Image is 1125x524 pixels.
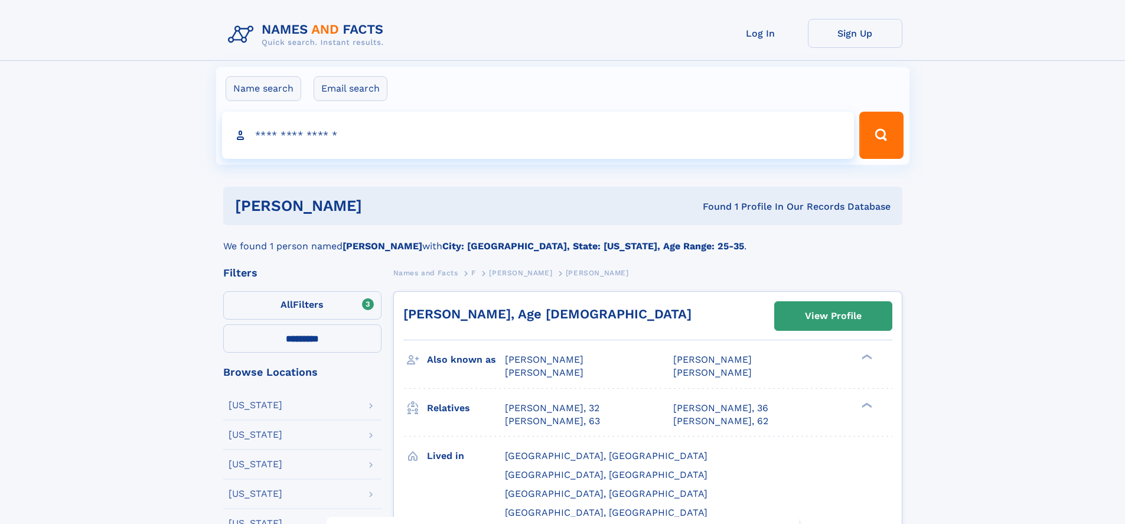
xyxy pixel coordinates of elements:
[532,200,891,213] div: Found 1 Profile In Our Records Database
[859,112,903,159] button: Search Button
[713,19,808,48] a: Log In
[859,401,873,409] div: ❯
[229,489,282,499] div: [US_STATE]
[223,268,381,278] div: Filters
[427,446,505,466] h3: Lived in
[427,398,505,418] h3: Relatives
[403,307,692,321] a: [PERSON_NAME], Age [DEMOGRAPHIC_DATA]
[775,302,892,330] a: View Profile
[808,19,902,48] a: Sign Up
[489,269,552,277] span: [PERSON_NAME]
[471,269,476,277] span: F
[229,430,282,440] div: [US_STATE]
[314,76,387,101] label: Email search
[505,367,583,378] span: [PERSON_NAME]
[673,402,768,415] a: [PERSON_NAME], 36
[505,450,707,461] span: [GEOGRAPHIC_DATA], [GEOGRAPHIC_DATA]
[505,402,599,415] a: [PERSON_NAME], 32
[235,198,533,213] h1: [PERSON_NAME]
[505,354,583,365] span: [PERSON_NAME]
[805,302,862,330] div: View Profile
[223,367,381,377] div: Browse Locations
[489,265,552,280] a: [PERSON_NAME]
[859,353,873,361] div: ❯
[505,488,707,499] span: [GEOGRAPHIC_DATA], [GEOGRAPHIC_DATA]
[505,507,707,518] span: [GEOGRAPHIC_DATA], [GEOGRAPHIC_DATA]
[223,225,902,253] div: We found 1 person named with .
[229,460,282,469] div: [US_STATE]
[343,240,422,252] b: [PERSON_NAME]
[223,291,381,320] label: Filters
[229,401,282,410] div: [US_STATE]
[566,269,629,277] span: [PERSON_NAME]
[673,354,752,365] span: [PERSON_NAME]
[427,350,505,370] h3: Also known as
[281,299,293,310] span: All
[442,240,744,252] b: City: [GEOGRAPHIC_DATA], State: [US_STATE], Age Range: 25-35
[393,265,458,280] a: Names and Facts
[222,112,855,159] input: search input
[673,367,752,378] span: [PERSON_NAME]
[505,469,707,480] span: [GEOGRAPHIC_DATA], [GEOGRAPHIC_DATA]
[673,415,768,428] a: [PERSON_NAME], 62
[471,265,476,280] a: F
[505,415,600,428] a: [PERSON_NAME], 63
[226,76,301,101] label: Name search
[223,19,393,51] img: Logo Names and Facts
